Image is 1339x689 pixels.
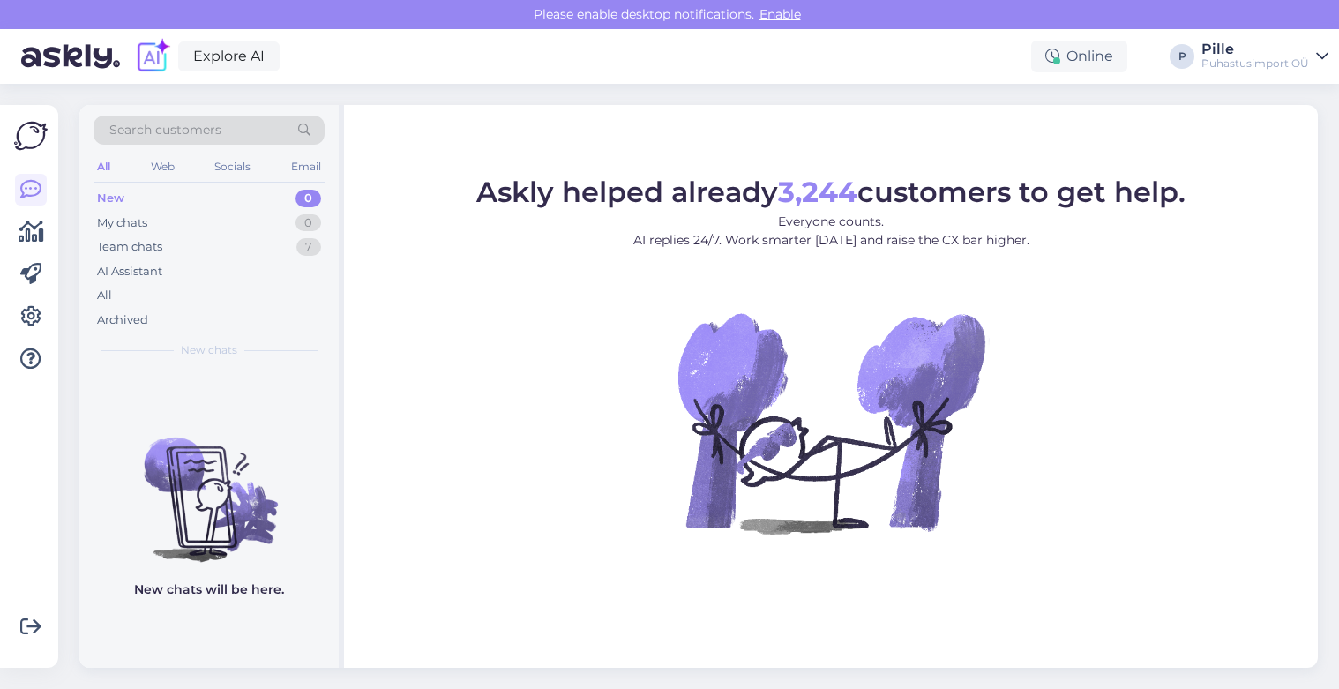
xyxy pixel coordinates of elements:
div: 0 [295,214,321,232]
img: explore-ai [134,38,171,75]
span: Search customers [109,121,221,139]
div: Web [147,155,178,178]
div: Socials [211,155,254,178]
div: All [97,287,112,304]
div: Puhastusimport OÜ [1201,56,1309,71]
span: Askly helped already customers to get help. [476,175,1186,209]
div: Online [1031,41,1127,72]
span: Enable [754,6,806,22]
div: All [94,155,114,178]
img: No Chat active [672,264,990,581]
span: New chats [181,342,237,358]
div: Archived [97,311,148,329]
img: No chats [79,406,339,565]
div: P [1170,44,1194,69]
div: 0 [295,190,321,207]
b: 3,244 [778,175,857,209]
div: AI Assistant [97,263,162,281]
div: 7 [296,238,321,256]
a: PillePuhastusimport OÜ [1201,42,1328,71]
div: Email [288,155,325,178]
p: New chats will be here. [134,580,284,599]
img: Askly Logo [14,119,48,153]
a: Explore AI [178,41,280,71]
div: My chats [97,214,147,232]
div: Team chats [97,238,162,256]
div: Pille [1201,42,1309,56]
p: Everyone counts. AI replies 24/7. Work smarter [DATE] and raise the CX bar higher. [476,213,1186,250]
div: New [97,190,124,207]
